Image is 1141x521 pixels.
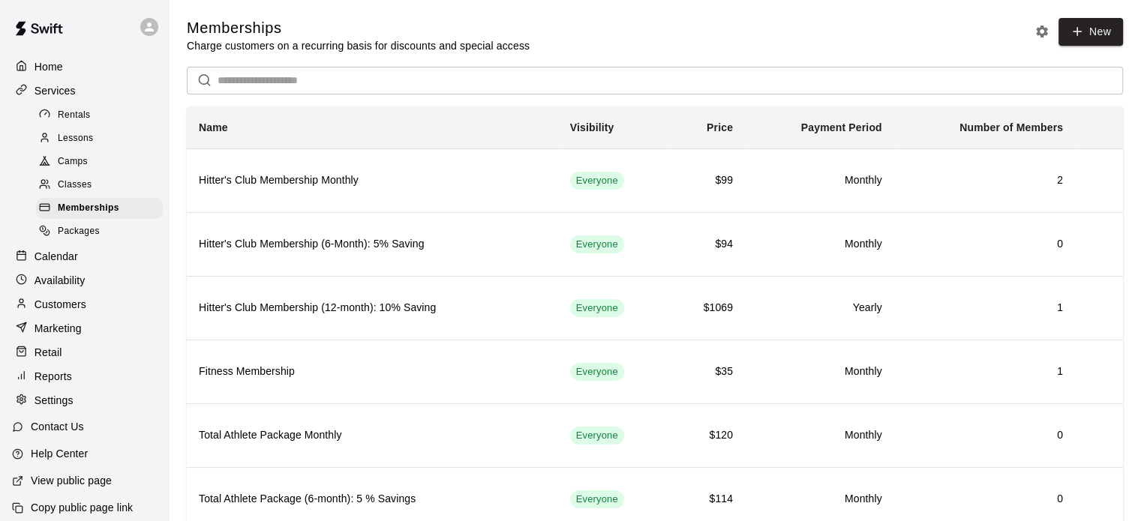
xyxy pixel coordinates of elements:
p: View public page [31,473,112,488]
a: Memberships [36,197,169,220]
p: Charge customers on a recurring basis for discounts and special access [187,38,530,53]
p: Retail [35,345,62,360]
div: Camps [36,151,163,172]
h6: Total Athlete Package Monthly [199,427,546,444]
h6: 0 [906,236,1063,253]
h6: $120 [681,427,733,444]
p: Contact Us [31,419,84,434]
b: Price [707,121,733,133]
p: Reports [35,369,72,384]
h6: Hitter's Club Membership Monthly [199,172,546,189]
a: Reports [12,365,157,388]
p: Customers [35,297,86,312]
h5: Memberships [187,18,530,38]
div: Packages [36,221,163,242]
b: Visibility [570,121,614,133]
p: Calendar [35,249,78,264]
span: Everyone [570,174,624,188]
span: Everyone [570,493,624,507]
span: Camps [58,154,88,169]
span: Memberships [58,201,119,216]
a: Settings [12,389,157,412]
div: This membership is visible to all customers [570,172,624,190]
p: Help Center [31,446,88,461]
div: Lessons [36,128,163,149]
a: Availability [12,269,157,292]
p: Marketing [35,321,82,336]
h6: Monthly [757,236,882,253]
span: Everyone [570,365,624,379]
h6: 2 [906,172,1063,189]
div: This membership is visible to all customers [570,299,624,317]
div: This membership is visible to all customers [570,490,624,508]
h6: $114 [681,491,733,508]
a: New [1058,18,1123,46]
div: This membership is visible to all customers [570,363,624,381]
a: Home [12,55,157,78]
h6: $99 [681,172,733,189]
a: Packages [36,220,169,244]
a: Marketing [12,317,157,340]
h6: Total Athlete Package (6-month): 5 % Savings [199,491,546,508]
div: Rentals [36,105,163,126]
p: Services [35,83,76,98]
b: Payment Period [801,121,882,133]
span: Rentals [58,108,91,123]
a: Retail [12,341,157,364]
h6: $94 [681,236,733,253]
h6: Fitness Membership [199,364,546,380]
p: Settings [35,393,74,408]
div: Memberships [36,198,163,219]
h6: $1069 [681,300,733,316]
h6: 1 [906,300,1063,316]
a: Classes [36,174,169,197]
h6: 1 [906,364,1063,380]
h6: Monthly [757,491,882,508]
p: Availability [35,273,86,288]
a: Rentals [36,103,169,127]
p: Copy public page link [31,500,133,515]
h6: 0 [906,491,1063,508]
span: Everyone [570,429,624,443]
a: Lessons [36,127,169,150]
a: Camps [36,151,169,174]
h6: $35 [681,364,733,380]
span: Everyone [570,301,624,316]
p: Home [35,59,63,74]
a: Calendar [12,245,157,268]
h6: Hitter's Club Membership (12-month): 10% Saving [199,300,546,316]
h6: Monthly [757,427,882,444]
a: Services [12,79,157,102]
b: Number of Members [959,121,1063,133]
a: Customers [12,293,157,316]
h6: Monthly [757,364,882,380]
span: Packages [58,224,100,239]
h6: Monthly [757,172,882,189]
h6: 0 [906,427,1063,444]
div: This membership is visible to all customers [570,427,624,445]
div: This membership is visible to all customers [570,235,624,253]
button: Memberships settings [1031,20,1053,43]
span: Everyone [570,238,624,252]
span: Lessons [58,131,94,146]
b: Name [199,121,228,133]
h6: Hitter's Club Membership (6-Month): 5% Saving [199,236,546,253]
div: Classes [36,175,163,196]
h6: Yearly [757,300,882,316]
span: Classes [58,178,92,193]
